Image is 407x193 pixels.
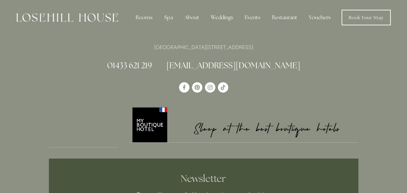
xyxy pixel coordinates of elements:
[49,43,358,52] p: [GEOGRAPHIC_DATA][STREET_ADDRESS]
[84,173,323,185] h2: Newsletter
[304,11,336,24] a: Vouchers
[342,10,391,25] a: Book Your Stay
[240,11,266,24] div: Events
[159,11,178,24] div: Spa
[267,11,302,24] div: Restaurant
[130,11,158,24] div: Rooms
[107,60,152,71] a: 01433 621 219
[192,82,202,93] a: Pinterest
[166,60,300,71] a: [EMAIL_ADDRESS][DOMAIN_NAME]
[179,11,204,24] div: About
[206,11,238,24] div: Weddings
[179,82,189,93] a: Losehill House Hotel & Spa
[16,13,118,22] img: Losehill House
[205,82,215,93] a: Instagram
[218,82,228,93] a: TikTok
[129,106,358,142] img: My Boutique Hotel - Logo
